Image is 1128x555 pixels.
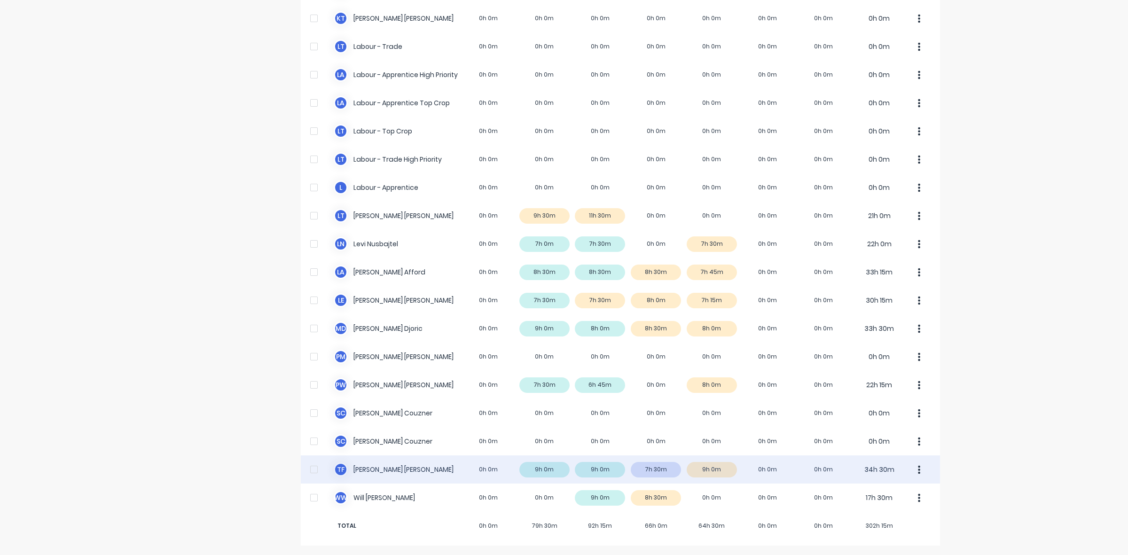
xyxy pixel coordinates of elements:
span: 66h 0m [628,522,684,530]
span: 92h 15m [572,522,628,530]
span: 302h 15m [851,522,907,530]
span: 0h 0m [740,522,796,530]
span: 64h 30m [684,522,740,530]
span: 0h 0m [796,522,852,530]
span: TOTAL [334,522,461,530]
span: 0h 0m [461,522,517,530]
span: 79h 30m [517,522,572,530]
